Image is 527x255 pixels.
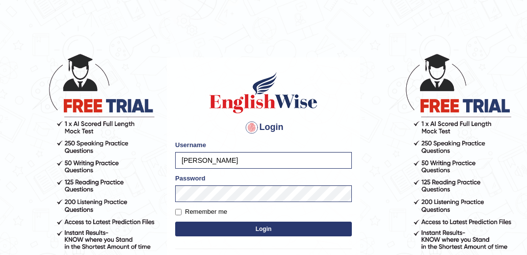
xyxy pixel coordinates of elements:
[175,120,352,135] h4: Login
[175,207,227,217] label: Remember me
[175,209,182,215] input: Remember me
[175,140,206,150] label: Username
[175,222,352,236] button: Login
[208,71,319,115] img: Logo of English Wise sign in for intelligent practice with AI
[175,174,205,183] label: Password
